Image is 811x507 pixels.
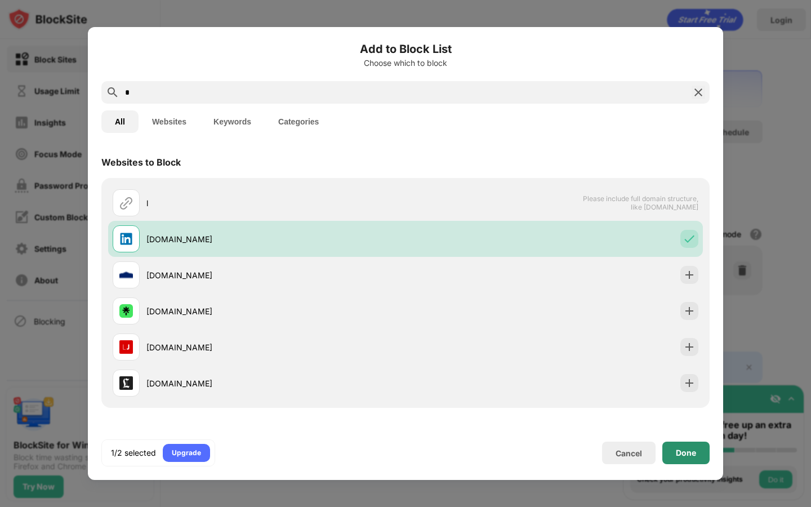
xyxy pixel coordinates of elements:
div: Websites to Block [101,157,181,168]
button: Keywords [200,110,265,133]
div: Choose which to block [101,59,710,68]
div: Cancel [616,448,642,458]
button: Websites [139,110,200,133]
div: [DOMAIN_NAME] [146,269,405,281]
div: 1/2 selected [111,447,156,459]
div: Done [676,448,696,457]
div: l [146,197,405,209]
img: favicons [119,304,133,318]
div: [DOMAIN_NAME] [146,377,405,389]
img: favicons [119,340,133,354]
button: Categories [265,110,332,133]
div: Upgrade [172,447,201,459]
img: favicons [119,376,133,390]
div: [DOMAIN_NAME] [146,341,405,353]
img: search.svg [106,86,119,99]
div: [DOMAIN_NAME] [146,233,405,245]
div: [DOMAIN_NAME] [146,305,405,317]
h6: Add to Block List [101,41,710,57]
img: url.svg [119,196,133,210]
span: Please include full domain structure, like [DOMAIN_NAME] [582,194,698,211]
button: All [101,110,139,133]
img: favicons [119,268,133,282]
img: search-close [692,86,705,99]
img: favicons [119,232,133,246]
